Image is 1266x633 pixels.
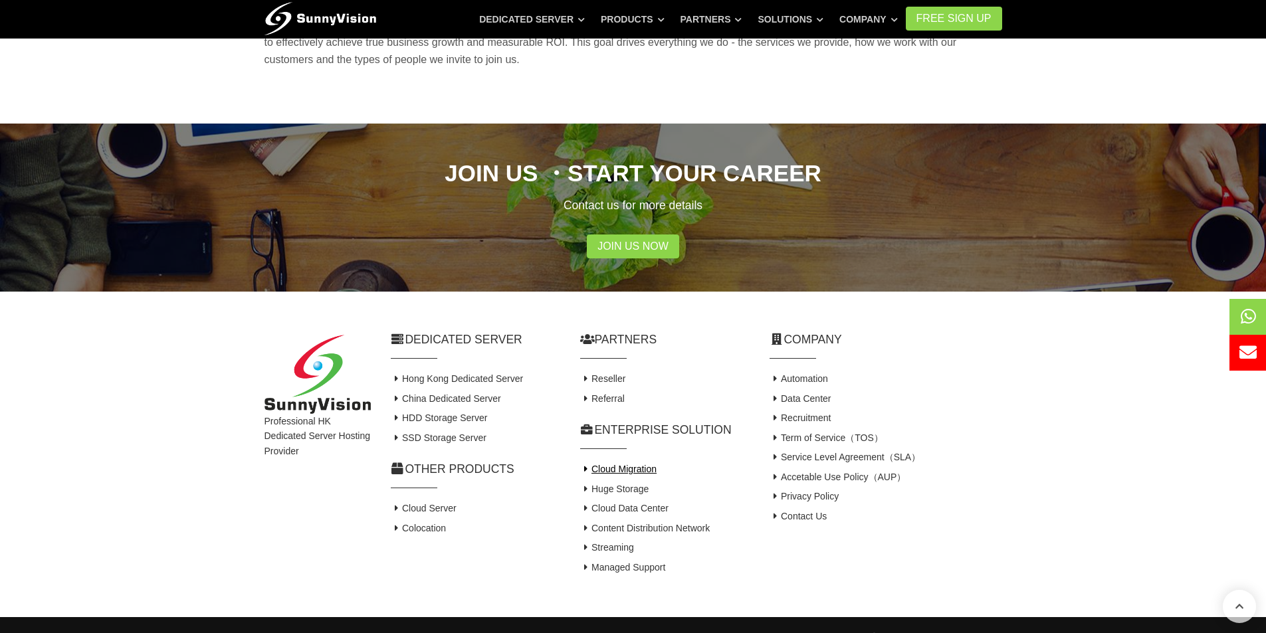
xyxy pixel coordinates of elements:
[391,331,560,348] h2: Dedicated Server
[580,503,669,513] a: Cloud Data Center
[601,7,665,31] a: Products
[580,373,626,384] a: Reseller
[391,412,488,423] a: HDD Storage Server
[391,461,560,478] h2: Other Products
[770,452,921,462] a: Service Level Agreement（SLA）
[580,331,750,348] h2: Partners
[681,7,742,31] a: Partners
[580,542,634,553] a: Streaming
[264,335,371,414] img: SunnyVision Limited
[770,412,831,423] a: Recruitment
[391,373,524,384] a: Hong Kong Dedicated Server
[580,393,625,404] a: Referral
[906,7,1002,31] a: FREE Sign Up
[770,491,839,501] a: Privacy Policy
[479,7,585,31] a: Dedicated Server
[770,331,1002,348] h2: Company
[770,393,831,404] a: Data Center
[587,234,679,258] a: Join Us Now
[391,393,501,404] a: China Dedicated Server
[770,511,827,521] a: Contact Us
[770,432,883,443] a: Term of Service（TOS）
[264,196,1002,215] p: Contact us for more details
[770,472,906,482] a: Accetable Use Policy（AUP）
[580,523,710,533] a: Content Distribution Network
[839,7,898,31] a: Company
[580,422,750,438] h2: Enterprise Solution
[580,464,657,474] a: Cloud Migration
[580,484,649,494] a: Huge Storage
[758,7,823,31] a: Solutions
[264,157,1002,189] h2: Join Us ・Start Your Career
[391,432,486,443] a: SSD Storage Server
[580,562,666,573] a: Managed Support
[391,503,457,513] a: Cloud Server
[391,523,447,533] a: Colocation
[770,373,828,384] a: Automation
[255,335,381,577] div: Professional HK Dedicated Server Hosting Provider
